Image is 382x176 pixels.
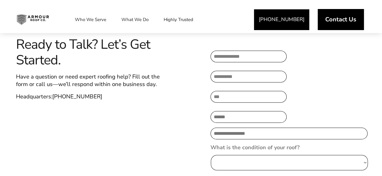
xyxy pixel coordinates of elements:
span: Ready to Talk? Let’s Get Started. [16,37,166,69]
img: Industrial and Commercial Roofing Company | Armour Roof Co. [12,12,54,27]
a: [PHONE_NUMBER] [254,9,309,30]
a: What We Do [115,12,155,27]
a: Who We Serve [69,12,112,27]
span: Have a question or need expert roofing help? Fill out the form or call us—we’ll respond within on... [16,73,160,88]
a: Contact Us [318,9,364,30]
label: What is the condition of your roof? [210,144,300,151]
a: [PHONE_NUMBER] [52,93,102,100]
a: Highly Trusted [158,12,199,27]
span: Contact Us [325,17,356,23]
span: Headquarters: [16,93,102,100]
